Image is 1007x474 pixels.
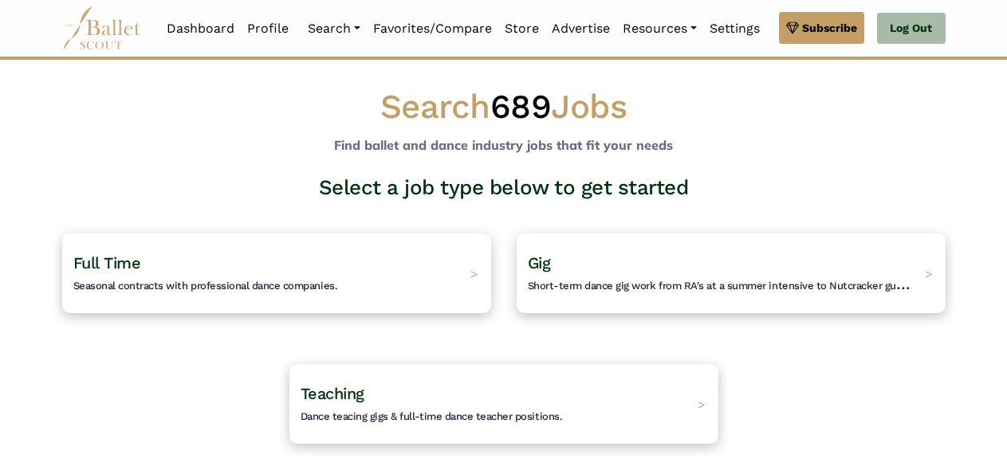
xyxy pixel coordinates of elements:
h1: Search Jobs [62,85,946,129]
span: Teaching [301,384,364,403]
span: > [925,265,933,281]
a: Search [301,12,367,45]
span: Gig [528,253,551,272]
h3: Select a job type below to get started [49,174,958,202]
span: Full Time [73,253,141,272]
a: Dashboard [160,12,241,45]
span: Seasonal contracts with professional dance companies. [73,280,338,292]
a: TeachingDance teacing gigs & full-time dance teacher positions. > [289,364,718,444]
img: gem.svg [786,19,799,37]
a: Favorites/Compare [367,12,498,45]
a: Settings [703,12,766,45]
span: 689 [490,87,552,126]
a: Subscribe [779,12,864,44]
b: Find ballet and dance industry jobs that fit your needs [334,137,673,153]
a: Log Out [877,13,945,45]
a: Full TimeSeasonal contracts with professional dance companies. > [62,233,491,313]
a: Store [498,12,545,45]
span: > [470,265,478,281]
a: Profile [241,12,295,45]
span: > [698,396,706,412]
a: GigShort-term dance gig work from RA's at a summer intensive to Nutcracker guestings. > [517,233,946,313]
span: Short-term dance gig work from RA's at a summer intensive to Nutcracker guestings. [528,274,934,293]
span: Subscribe [802,19,857,37]
span: Dance teacing gigs & full-time dance teacher positions. [301,410,563,422]
a: Resources [616,12,703,45]
a: Advertise [545,12,616,45]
